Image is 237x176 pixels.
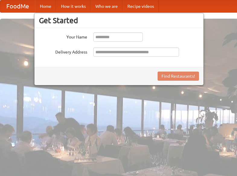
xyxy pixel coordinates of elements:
[158,72,199,81] button: Find Restaurants!
[56,0,91,12] a: How it works
[91,0,123,12] a: Who we are
[123,0,159,12] a: Recipe videos
[39,48,87,55] label: Delivery Address
[35,0,56,12] a: Home
[0,0,35,12] a: FoodMe
[39,16,199,25] h3: Get Started
[39,32,87,40] label: Your Name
